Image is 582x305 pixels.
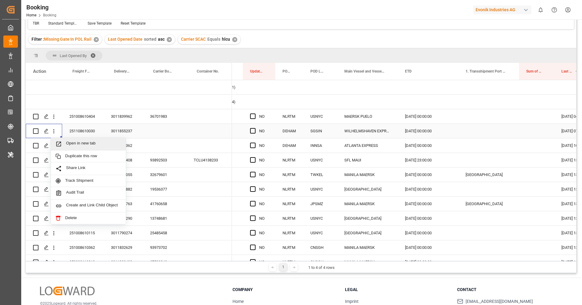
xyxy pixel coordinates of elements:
span: [EMAIL_ADDRESS][DOMAIN_NAME] [466,298,533,305]
div: SFL MAUI [337,153,398,167]
div: 41760658 [143,197,186,211]
span: Carrier Booking No. [153,69,174,73]
div: NO [259,168,268,182]
div: Press SPACE to select this row. [26,168,232,182]
div: [DATE] 23:00:00 [398,153,458,167]
span: Last Opened Date [561,69,572,73]
div: TBR [33,21,39,26]
span: asc [158,37,165,42]
div: [DATE] 00:00:00 [398,168,458,182]
div: Press SPACE to select this row. [26,211,232,226]
span: (1) [231,80,236,94]
div: NO [259,197,268,211]
div: 36701983 [143,109,186,124]
div: ✕ [167,37,172,42]
div: INNSA [303,138,337,153]
div: DEHAM [275,124,303,138]
h3: Company [232,286,337,293]
div: CNSGH [303,255,337,269]
div: NLRTM [275,226,303,240]
div: 93973702 [143,240,186,255]
div: WILHELMSHAVEN EXPRESS [337,124,398,138]
div: NLRTM [275,182,303,196]
div: NLRTM [275,197,303,211]
div: USNYC [303,182,337,196]
div: NO [259,182,268,196]
a: Home [232,299,244,304]
div: [DATE] 00:00:00 [398,211,458,225]
div: USNYC [303,153,337,167]
div: TCLU4138233 [186,153,232,167]
div: Booking [26,3,56,12]
div: TWKEL [303,168,337,182]
div: MAERSK PUELO [337,109,398,124]
span: Missing Gate In POL Rail [44,37,92,42]
span: Main Vessel and Vessel Imo [344,69,385,73]
button: Evonik Industries AG [473,4,534,15]
div: USNYC [303,109,337,124]
div: Press SPACE to select this row. [26,153,232,168]
div: NO [259,153,268,167]
div: CNSGH [303,240,337,255]
span: sorted [144,37,156,42]
div: 251008610115 [62,226,104,240]
div: 3011855237 [104,124,143,138]
div: Press SPACE to select this row. [26,138,232,153]
div: 37529843 [143,255,186,269]
div: ✕ [232,37,237,42]
div: NLRTM [275,168,303,182]
div: NO [259,110,268,124]
div: JPSMZ [303,197,337,211]
button: Help Center [547,3,561,17]
div: DEHAM [275,138,303,153]
div: 19536377 [143,182,186,196]
div: 250908610819 [62,255,104,269]
div: 13748681 [143,211,186,225]
a: Home [26,13,36,17]
div: [GEOGRAPHIC_DATA] [458,197,519,211]
div: [DATE] 00:00:00 [398,182,458,196]
div: NLRTM [275,153,303,167]
div: NO [259,241,268,255]
span: Last Opened Date [108,37,142,42]
div: 3011832629 [104,240,143,255]
div: 251108610030 [62,124,104,138]
h3: Contact [457,286,562,293]
div: MANILA MAERSK [337,255,398,269]
div: Press SPACE to select this row. [26,109,232,124]
div: [DATE] 00:00:00 [398,138,458,153]
div: NO [259,212,268,225]
span: (54) [229,95,236,109]
div: Action [33,69,46,74]
div: [GEOGRAPHIC_DATA] [337,226,398,240]
div: Reset Template [121,21,145,26]
div: [GEOGRAPHIC_DATA] [337,211,398,225]
div: 251008610404 [62,109,104,124]
div: Press SPACE to select this row. [26,226,232,240]
span: 1. Transshipment Port Locode & Name [466,69,506,73]
div: Press SPACE to select this row. [26,95,232,109]
div: NLRTM [275,255,303,269]
div: ATLANTA EXPRESS [337,138,398,153]
div: Save Template [88,21,112,26]
div: Press SPACE to select this row. [26,124,232,138]
span: Freight Forwarder's Reference No. [72,69,91,73]
div: 3011822490 [104,255,143,269]
span: Sum of Events [526,69,541,73]
div: 251008610362 [62,240,104,255]
div: 93892503 [143,153,186,167]
div: NO [259,255,268,269]
div: Press SPACE to select this row. [26,197,232,211]
div: Evonik Industries AG [473,5,531,14]
span: POL Locode [283,69,290,73]
div: Standard Templates [48,21,79,26]
div: Press SPACE to select this row. [26,80,232,95]
div: USNYC [303,211,337,225]
div: MANILA MAERSK [337,197,398,211]
div: 32679601 [143,168,186,182]
div: 1 [279,263,287,271]
div: SGSIN [303,124,337,138]
div: NO [259,139,268,153]
span: Filter : [32,37,44,42]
